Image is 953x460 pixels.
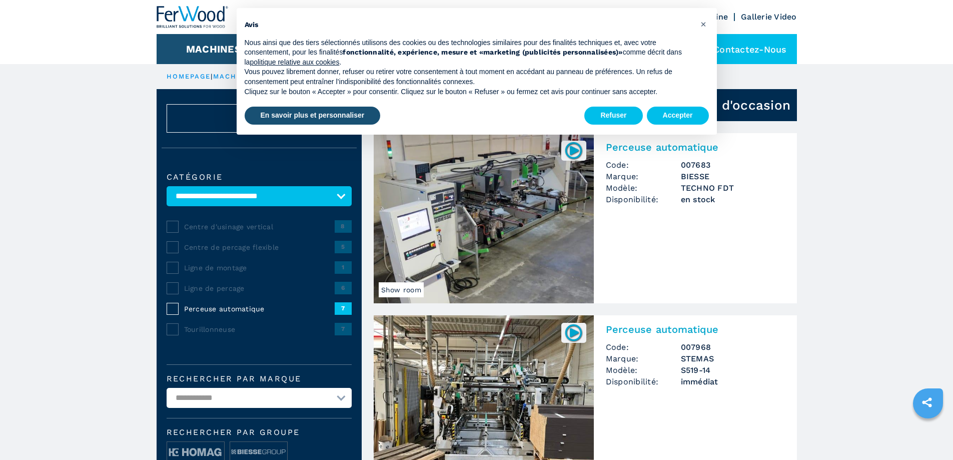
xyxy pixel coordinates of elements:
label: catégorie [167,173,352,181]
h3: BIESSE [681,171,785,182]
span: 6 [335,282,352,294]
a: HOMEPAGE [167,73,211,80]
button: Refuser [584,107,642,125]
span: Ligne de percage [184,283,335,293]
a: Perceuse automatique BIESSE TECHNO FDTShow room007683Perceuse automatiqueCode:007683Marque:BIESSE... [374,133,797,303]
span: | [211,73,213,80]
span: Modèle: [606,364,681,376]
label: Rechercher par marque [167,375,352,383]
a: sharethis [914,390,939,415]
span: Marque: [606,353,681,364]
span: 7 [335,302,352,314]
span: 5 [335,241,352,253]
span: Code: [606,159,681,171]
span: 8 [335,220,352,232]
img: Perceuse automatique BIESSE TECHNO FDT [374,133,594,303]
span: Rechercher par groupe [167,428,352,436]
p: Nous ainsi que des tiers sélectionnés utilisons des cookies ou des technologies similaires pour d... [245,38,693,68]
span: Tourillonneuse [184,324,335,334]
img: 007968 [564,323,583,342]
span: Centre d'usinage vertical [184,222,335,232]
strong: fonctionnalité, expérience, mesure et «marketing (publicités personnalisées)» [343,48,622,56]
img: Ferwood [157,6,229,28]
span: Show room [379,282,424,297]
h3: STEMAS [681,353,785,364]
span: Code: [606,341,681,353]
a: machines [213,73,256,80]
iframe: Chat [910,415,945,452]
h2: Perceuse automatique [606,141,785,153]
span: en stock [681,194,785,205]
span: Disponibilité: [606,194,681,205]
h3: TECHNO FDT [681,182,785,194]
span: Ligne de montage [184,263,335,273]
h2: Avis [245,20,693,30]
p: Cliquez sur le bouton « Accepter » pour consentir. Cliquez sur le bouton « Refuser » ou fermez ce... [245,87,693,97]
a: Gallerie Video [741,12,797,22]
button: Accepter [647,107,709,125]
button: Fermer cet avis [696,16,712,32]
span: Perceuse automatique [184,304,335,314]
button: ResetAnnuler [167,104,352,133]
p: Vous pouvez librement donner, refuser ou retirer votre consentement à tout moment en accédant au ... [245,67,693,87]
div: Contactez-nous [688,34,797,64]
span: × [700,18,706,30]
img: 007683 [564,141,583,160]
a: politique relative aux cookies [250,58,339,66]
span: immédiat [681,376,785,387]
h3: 007683 [681,159,785,171]
span: Marque: [606,171,681,182]
h3: S519-14 [681,364,785,376]
h2: Perceuse automatique [606,323,785,335]
button: Machines [186,43,241,55]
span: 1 [335,261,352,273]
span: 7 [335,323,352,335]
span: Modèle: [606,182,681,194]
span: Disponibilité: [606,376,681,387]
button: En savoir plus et personnaliser [245,107,381,125]
h3: 007968 [681,341,785,353]
span: Centre de percage flexible [184,242,335,252]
